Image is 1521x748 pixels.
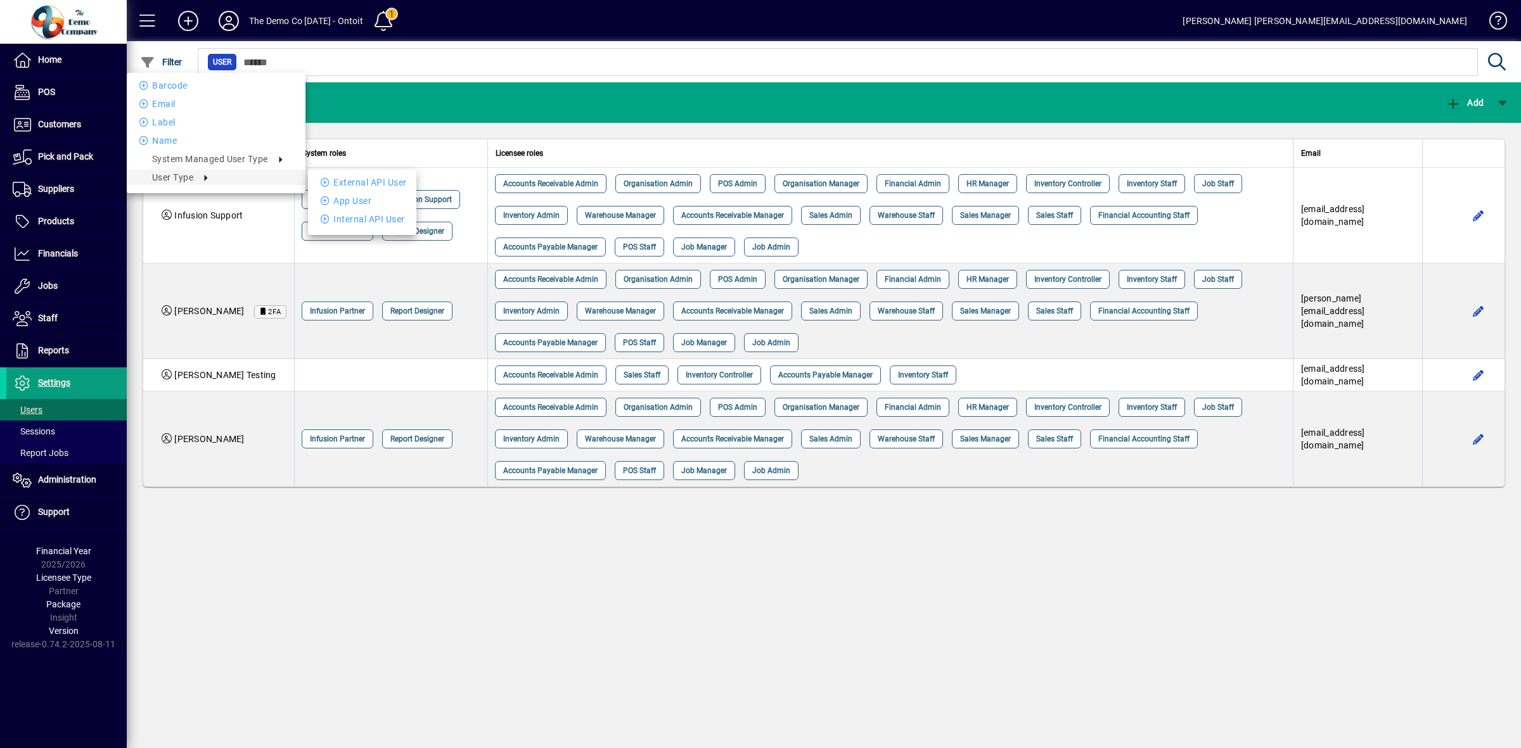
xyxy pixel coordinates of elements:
[127,96,305,111] li: Email
[152,172,193,182] span: User type
[308,193,416,208] li: App User
[127,78,305,93] li: Barcode
[127,133,305,148] li: Name
[308,212,416,227] li: Internal API User
[152,154,268,164] span: System managed user type
[127,115,305,130] li: label
[308,175,416,190] li: External API User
